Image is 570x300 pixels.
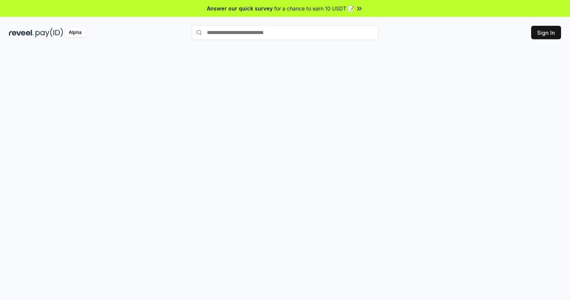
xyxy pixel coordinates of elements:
div: Alpha [65,28,86,37]
span: for a chance to earn 10 USDT 📝 [274,4,354,12]
img: reveel_dark [9,28,34,37]
img: pay_id [35,28,63,37]
button: Sign In [531,26,561,39]
span: Answer our quick survey [207,4,273,12]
